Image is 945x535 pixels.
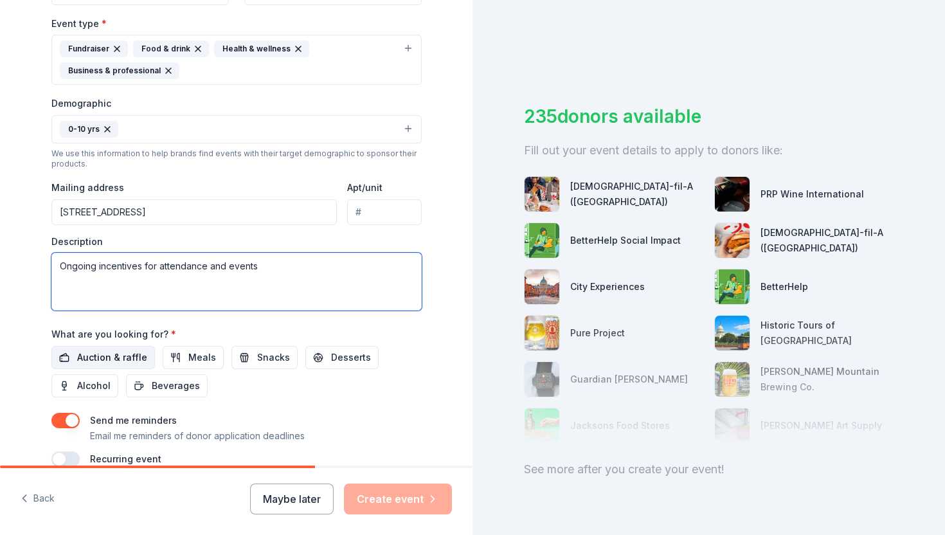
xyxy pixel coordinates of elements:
[760,225,894,256] div: [DEMOGRAPHIC_DATA]-fil-A ([GEOGRAPHIC_DATA])
[715,177,750,212] img: photo for PRP Wine International
[760,279,808,295] div: BetterHelp
[347,181,382,194] label: Apt/unit
[524,140,894,161] div: Fill out your event details to apply to donors like:
[257,350,290,365] span: Snacks
[188,350,216,365] span: Meals
[231,346,298,369] button: Snacks
[90,453,161,464] label: Recurring event
[152,378,200,394] span: Beverages
[525,269,559,304] img: photo for City Experiences
[51,149,422,169] div: We use this information to help brands find events with their target demographic to sponsor their...
[126,374,208,397] button: Beverages
[51,346,155,369] button: Auction & raffle
[214,41,309,57] div: Health & wellness
[331,350,371,365] span: Desserts
[51,253,422,311] textarea: Ongoing incentives for attendance and events
[77,350,147,365] span: Auction & raffle
[51,181,124,194] label: Mailing address
[51,199,337,225] input: Enter a US address
[77,378,111,394] span: Alcohol
[51,235,103,248] label: Description
[525,223,559,258] img: photo for BetterHelp Social Impact
[524,103,894,130] div: 235 donors available
[51,97,111,110] label: Demographic
[60,41,128,57] div: Fundraiser
[570,179,704,210] div: [DEMOGRAPHIC_DATA]-fil-A ([GEOGRAPHIC_DATA])
[51,374,118,397] button: Alcohol
[21,485,55,512] button: Back
[51,17,107,30] label: Event type
[60,121,118,138] div: 0-10 yrs
[51,328,176,341] label: What are you looking for?
[250,484,334,514] button: Maybe later
[90,415,177,426] label: Send me reminders
[570,233,681,248] div: BetterHelp Social Impact
[760,186,864,202] div: PRP Wine International
[51,35,422,85] button: FundraiserFood & drinkHealth & wellnessBusiness & professional
[570,279,645,295] div: City Experiences
[715,223,750,258] img: photo for Chick-fil-A (San Diego Sports Arena)
[524,459,894,480] div: See more after you create your event!
[133,41,209,57] div: Food & drink
[51,115,422,143] button: 0-10 yrs
[90,428,305,444] p: Email me reminders of donor application deadlines
[715,269,750,304] img: photo for BetterHelp
[60,62,179,79] div: Business & professional
[525,177,559,212] img: photo for Chick-fil-A (San Diego Carmel Mountain)
[305,346,379,369] button: Desserts
[163,346,224,369] button: Meals
[347,199,421,225] input: #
